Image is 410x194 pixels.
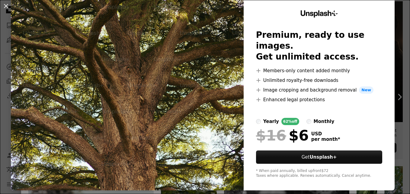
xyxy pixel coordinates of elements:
[263,118,279,125] div: yearly
[256,150,383,164] button: GetUnsplash+
[311,131,340,137] span: USD
[256,30,383,62] h2: Premium, ready to use images. Get unlimited access.
[359,86,373,94] span: New
[281,118,299,125] div: 62% off
[309,154,337,160] strong: Unsplash+
[256,67,383,74] li: Members-only content added monthly
[256,77,383,84] li: Unlimited royalty-free downloads
[256,169,383,178] div: * When paid annually, billed upfront $72 Taxes where applicable. Renews automatically. Cancel any...
[256,128,309,143] div: $6
[306,119,311,124] input: monthly
[311,137,340,142] span: per month *
[314,118,335,125] div: monthly
[256,119,261,124] input: yearly62%off
[256,86,383,94] li: Image cropping and background removal
[256,128,286,143] span: $16
[256,96,383,103] li: Enhanced legal protections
